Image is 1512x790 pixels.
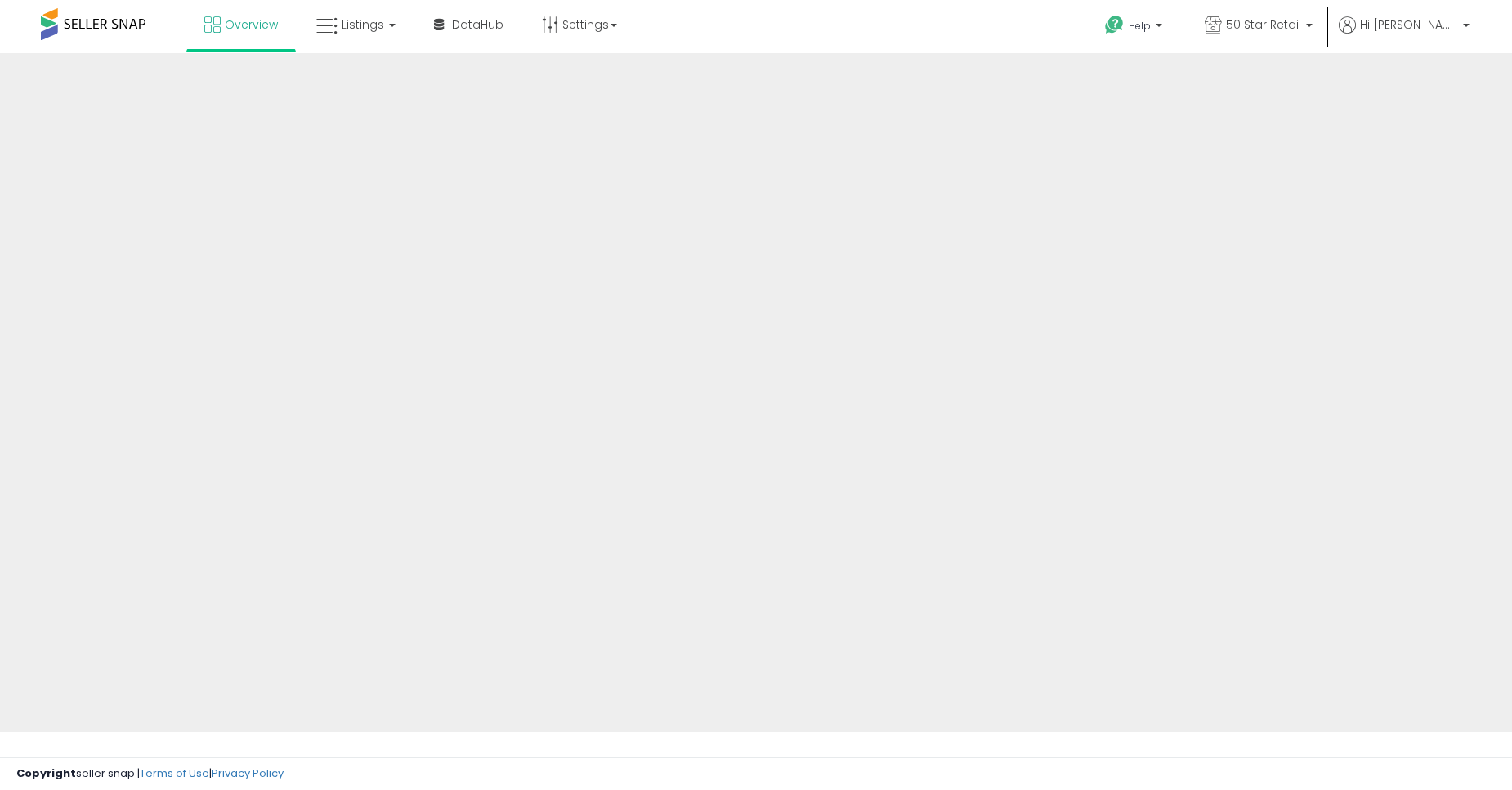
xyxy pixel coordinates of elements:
i: Get Help [1104,15,1125,35]
a: Help [1092,2,1179,53]
a: Hi [PERSON_NAME] [1339,16,1470,53]
span: Listings [342,16,384,33]
span: Overview [225,16,278,33]
span: Help [1129,19,1151,33]
span: 50 Star Retail [1226,16,1301,33]
span: Hi [PERSON_NAME] [1360,16,1458,33]
span: DataHub [452,16,503,33]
